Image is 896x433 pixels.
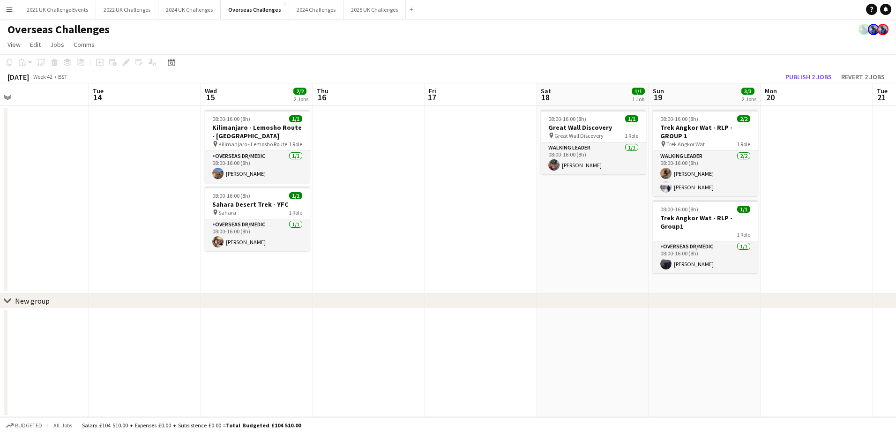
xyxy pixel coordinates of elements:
[343,0,406,19] button: 2025 UK Challenges
[30,40,41,49] span: Edit
[15,296,50,306] div: New group
[5,420,44,431] button: Budgeted
[50,40,64,49] span: Jobs
[7,40,21,49] span: View
[74,40,95,49] span: Comms
[82,422,301,429] div: Salary £104 510.00 + Expenses £0.00 + Subsistence £0.00 =
[868,24,879,35] app-user-avatar: Andy Baker
[226,422,301,429] span: Total Budgeted £104 510.00
[221,0,289,19] button: Overseas Challenges
[877,24,889,35] app-user-avatar: Andy Baker
[289,0,343,19] button: 2024 Challenges
[4,38,24,51] a: View
[782,71,836,83] button: Publish 2 jobs
[58,73,67,80] div: BST
[837,71,889,83] button: Revert 2 jobs
[46,38,68,51] a: Jobs
[859,24,870,35] app-user-avatar: Andy Baker
[96,0,158,19] button: 2022 UK Challenges
[15,422,42,429] span: Budgeted
[158,0,221,19] button: 2024 UK Challenges
[26,38,45,51] a: Edit
[7,22,110,37] h1: Overseas Challenges
[7,72,29,82] div: [DATE]
[19,0,96,19] button: 2021 UK Challenge Events
[70,38,98,51] a: Comms
[52,422,74,429] span: All jobs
